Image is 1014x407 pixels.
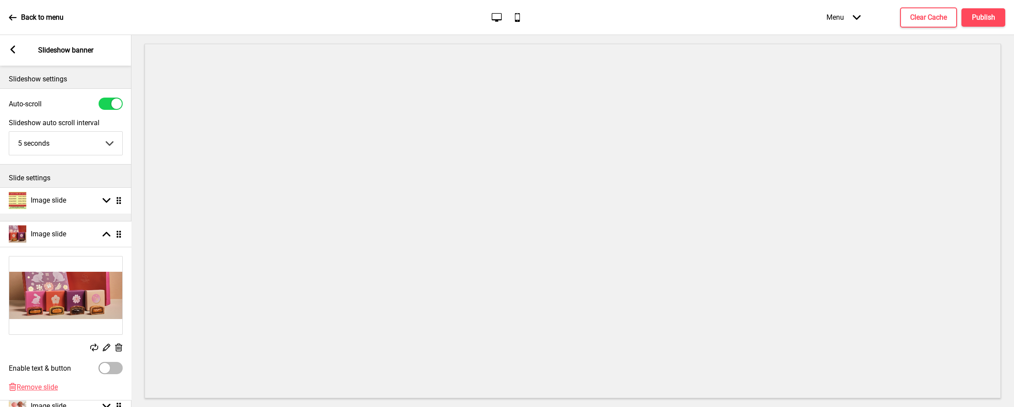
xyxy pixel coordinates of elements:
p: Slideshow settings [9,74,123,84]
button: Publish [961,8,1005,27]
p: Slide settings [9,173,123,183]
p: Back to menu [21,13,64,22]
label: Slideshow auto scroll interval [9,119,123,127]
div: Menu [818,4,869,30]
button: Clear Cache [900,7,957,28]
p: Slideshow banner [38,46,93,55]
h4: Publish [972,13,995,22]
h4: Image slide [31,196,66,205]
label: Auto-scroll [9,100,42,108]
h4: Clear Cache [910,13,947,22]
a: Back to menu [9,6,64,29]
